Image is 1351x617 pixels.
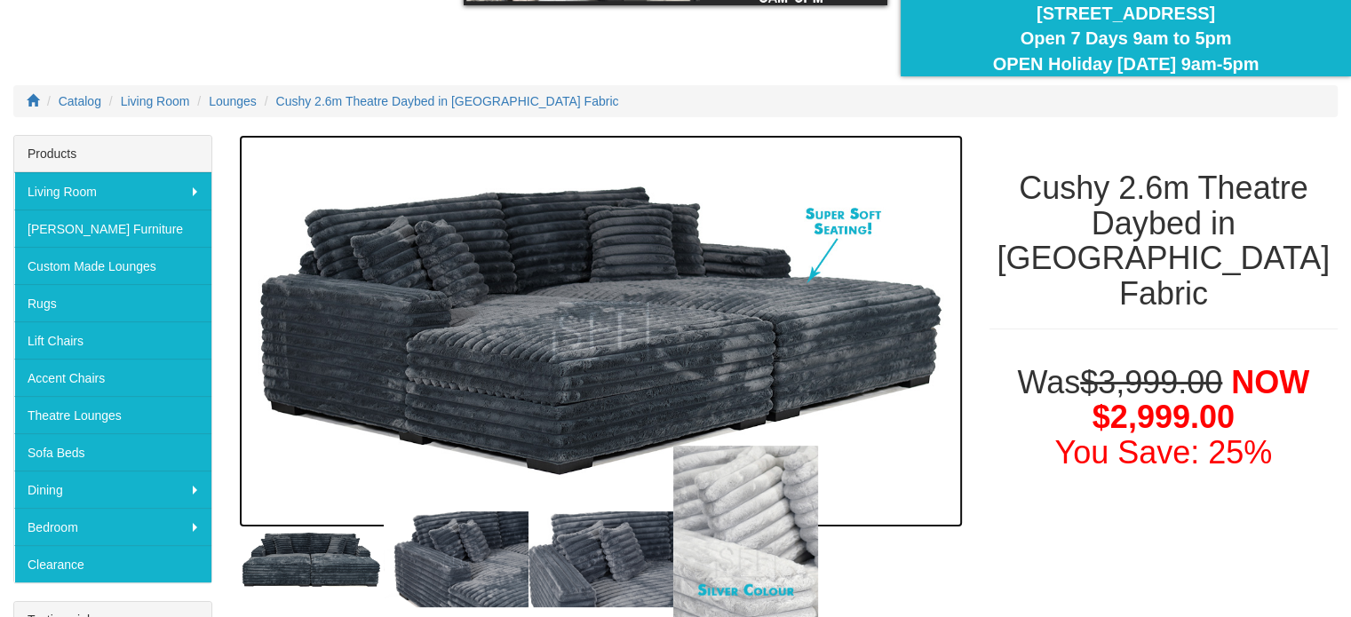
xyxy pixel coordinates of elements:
h1: Cushy 2.6m Theatre Daybed in [GEOGRAPHIC_DATA] Fabric [989,170,1339,311]
font: You Save: 25% [1054,434,1272,471]
a: Living Room [121,94,190,108]
a: Rugs [14,284,211,321]
a: Clearance [14,545,211,582]
a: Cushy 2.6m Theatre Daybed in [GEOGRAPHIC_DATA] Fabric [276,94,619,108]
a: Bedroom [14,508,211,545]
a: Sofa Beds [14,433,211,471]
a: Living Room [14,172,211,210]
a: Custom Made Lounges [14,247,211,284]
a: Catalog [59,94,101,108]
h1: Was [989,365,1339,471]
a: Dining [14,471,211,508]
a: Accent Chairs [14,359,211,396]
a: [PERSON_NAME] Furniture [14,210,211,247]
div: Products [14,136,211,172]
del: $3,999.00 [1080,364,1222,400]
a: Lift Chairs [14,321,211,359]
a: Theatre Lounges [14,396,211,433]
span: NOW $2,999.00 [1093,364,1309,436]
a: Lounges [209,94,257,108]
